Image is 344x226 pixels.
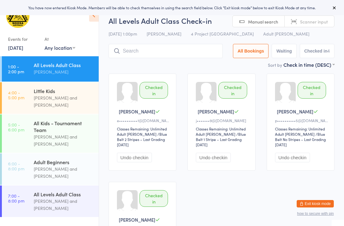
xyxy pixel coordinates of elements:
span: / Blue Belt 1 Stripe – Last Grading [DATE] [196,131,246,147]
span: [PERSON_NAME] [147,31,181,37]
time: 5:00 - 6:00 pm [8,122,24,132]
div: [PERSON_NAME] and [PERSON_NAME] [34,94,93,109]
div: Little Kids [34,87,93,94]
div: Classes Remaining: Unlimited [275,126,328,131]
button: Checked in4 [300,44,335,58]
button: Exit kiosk mode [297,200,334,207]
span: [PERSON_NAME] [119,216,155,223]
time: 7:00 - 8:00 pm [8,193,24,203]
div: 4 [327,49,330,53]
time: 4:00 - 5:00 pm [8,90,24,100]
div: Adult Beginners [34,159,93,165]
button: how to secure with pin [297,211,334,216]
div: Checked in [140,190,168,207]
a: 4:00 -5:00 pmLittle Kids[PERSON_NAME] and [PERSON_NAME] [2,82,99,114]
div: [PERSON_NAME] and [PERSON_NAME] [34,165,93,180]
label: Sort by [268,62,282,68]
div: Any location [45,44,75,51]
span: 4 Project [GEOGRAPHIC_DATA] [191,31,254,37]
div: Check in time (DESC) [283,61,334,68]
time: 6:00 - 8:00 pm [8,161,24,171]
div: e••••••••••1@[DOMAIN_NAME] [117,118,170,123]
div: [PERSON_NAME] and [PERSON_NAME] [34,198,93,212]
div: [PERSON_NAME] [34,68,93,75]
div: You have now entered Kiosk Mode. Members will be able to check themselves in using the search fie... [10,5,334,10]
button: Waiting [272,44,296,58]
div: Adult [PERSON_NAME] [275,131,315,137]
input: Search [109,44,223,58]
div: All Levels Adult Class [34,191,93,198]
span: Manual search [248,19,278,25]
div: Events for [8,34,38,44]
div: Checked in [140,82,168,99]
a: 5:00 -6:00 pmAll Kids - Tournament Team[PERSON_NAME] and [PERSON_NAME] [2,114,99,153]
button: Undo checkin [117,153,152,162]
span: / Blue Belt No Stripes – Last Grading [DATE] [275,131,326,147]
div: All Kids - Tournament Team [34,120,93,133]
a: [DATE] [8,44,23,51]
span: [DATE] 1:00pm [109,31,137,37]
div: p••••••••••5@[DOMAIN_NAME] [275,118,328,123]
div: Checked in [218,82,247,99]
div: Classes Remaining: Unlimited [117,126,170,131]
a: 6:00 -8:00 pmAdult Beginners[PERSON_NAME] and [PERSON_NAME] [2,153,99,185]
time: 1:00 - 2:00 pm [8,64,24,74]
div: Checked in [298,82,326,99]
div: Adult [PERSON_NAME] [196,131,235,137]
button: All Bookings [233,44,269,58]
div: j•••••••9@[DOMAIN_NAME] [196,118,249,123]
h2: All Levels Adult Class Check-in [109,15,334,26]
div: Adult [PERSON_NAME] [117,131,157,137]
div: At [45,34,75,44]
span: Scanner input [300,19,328,25]
a: 1:00 -2:00 pmAll Levels Adult Class[PERSON_NAME] [2,56,99,82]
span: / Blue Belt 2 Stripes – Last Grading [DATE] [117,131,167,147]
div: All Levels Adult Class [34,62,93,68]
img: Gracie Humaita Noosa [6,5,29,28]
button: Undo checkin [275,153,310,162]
span: [PERSON_NAME] [119,108,155,115]
span: Adult [PERSON_NAME] [263,31,309,37]
div: Classes Remaining: Unlimited [196,126,249,131]
span: [PERSON_NAME] [198,108,234,115]
div: [PERSON_NAME] and [PERSON_NAME] [34,133,93,147]
span: [PERSON_NAME] [277,108,313,115]
button: Undo checkin [196,153,231,162]
a: 7:00 -8:00 pmAll Levels Adult Class[PERSON_NAME] and [PERSON_NAME] [2,185,99,217]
